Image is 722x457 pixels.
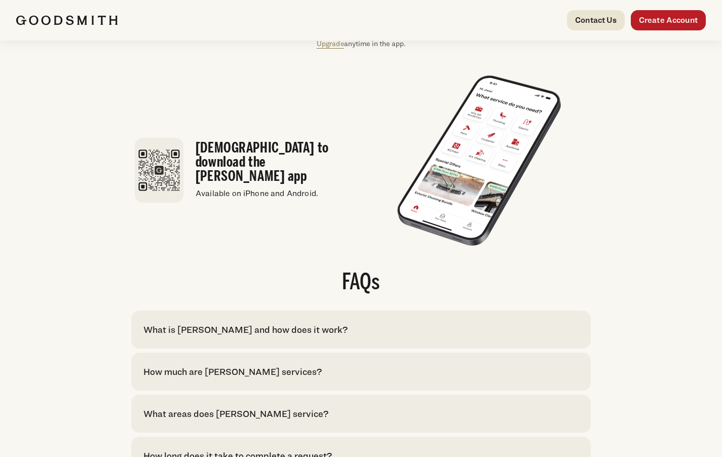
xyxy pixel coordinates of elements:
a: Upgrade [317,39,344,48]
a: Contact Us [567,10,625,30]
h3: [DEMOGRAPHIC_DATA] to download the [PERSON_NAME] app [196,141,351,183]
img: Goodsmith app download QR code [135,138,183,203]
p: anytime in the app. [317,38,406,50]
h2: FAQs [131,272,591,294]
img: Goodsmith [16,15,118,25]
div: What is [PERSON_NAME] and how does it work? [143,323,348,336]
p: Available on iPhone and Android. [196,187,351,200]
a: Create Account [631,10,706,30]
div: What areas does [PERSON_NAME] service? [143,407,328,421]
img: Smartphone displaying a service request app with a list of home repair and maintenance tasks [391,70,567,252]
div: How much are [PERSON_NAME] services? [143,365,322,378]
